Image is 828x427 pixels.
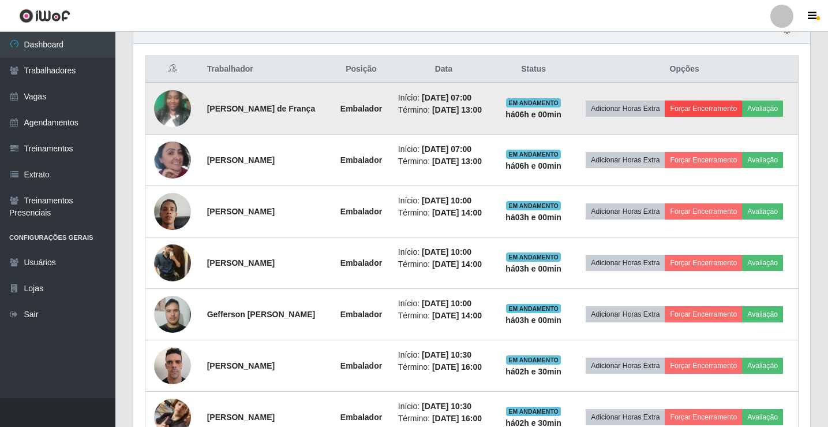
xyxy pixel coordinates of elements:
li: Início: [398,246,489,258]
li: Início: [398,143,489,155]
strong: há 03 h e 00 min [505,213,561,222]
time: [DATE] 10:00 [422,196,471,205]
button: Adicionar Horas Extra [586,255,665,271]
time: [DATE] 10:30 [422,350,471,359]
button: Forçar Encerramento [665,152,742,168]
strong: há 06 h e 00 min [505,161,561,170]
th: Status [496,56,571,83]
time: [DATE] 13:00 [432,105,482,114]
th: Data [391,56,496,83]
strong: há 03 h e 00 min [505,264,561,273]
strong: há 06 h e 00 min [505,110,561,119]
strong: Gefferson [PERSON_NAME] [207,310,315,319]
span: EM ANDAMENTO [506,304,561,313]
li: Início: [398,298,489,310]
button: Forçar Encerramento [665,101,742,117]
button: Avaliação [742,409,783,425]
strong: [PERSON_NAME] [207,413,275,422]
th: Trabalhador [200,56,331,83]
li: Término: [398,258,489,270]
time: [DATE] 07:00 [422,93,471,102]
button: Adicionar Horas Extra [586,358,665,374]
button: Avaliação [742,255,783,271]
button: Adicionar Horas Extra [586,306,665,322]
img: 1754059666025.jpeg [154,341,191,390]
time: [DATE] 10:30 [422,402,471,411]
strong: Embalador [340,104,382,113]
strong: [PERSON_NAME] [207,258,275,268]
li: Término: [398,155,489,168]
button: Forçar Encerramento [665,409,742,425]
time: [DATE] 14:00 [432,208,482,217]
time: [DATE] 13:00 [432,157,482,166]
span: EM ANDAMENTO [506,98,561,107]
strong: [PERSON_NAME] de França [207,104,315,113]
button: Avaliação [742,101,783,117]
li: Início: [398,349,489,361]
button: Adicionar Horas Extra [586,409,665,425]
strong: Embalador [340,310,382,319]
img: CoreUI Logo [19,9,70,23]
button: Avaliação [742,152,783,168]
button: Adicionar Horas Extra [586,101,665,117]
button: Adicionar Horas Extra [586,152,665,168]
strong: [PERSON_NAME] [207,155,275,165]
strong: [PERSON_NAME] [207,361,275,370]
strong: [PERSON_NAME] [207,207,275,216]
img: 1745620439120.jpeg [154,238,191,287]
strong: Embalador [340,207,382,216]
time: [DATE] 10:00 [422,247,471,257]
time: [DATE] 14:00 [432,259,482,269]
button: Forçar Encerramento [665,255,742,271]
time: [DATE] 16:00 [432,362,482,372]
span: EM ANDAMENTO [506,407,561,416]
li: Início: [398,400,489,413]
strong: há 02 h e 30 min [505,367,561,376]
button: Forçar Encerramento [665,358,742,374]
strong: há 03 h e 00 min [505,315,561,325]
strong: Embalador [340,361,382,370]
li: Término: [398,104,489,116]
button: Avaliação [742,306,783,322]
li: Término: [398,310,489,322]
span: EM ANDAMENTO [506,355,561,365]
img: 1743466346394.jpeg [154,127,191,193]
span: EM ANDAMENTO [506,253,561,262]
img: 1713098995975.jpeg [154,84,191,133]
time: [DATE] 10:00 [422,299,471,308]
strong: Embalador [340,155,382,165]
time: [DATE] 07:00 [422,144,471,154]
button: Avaliação [742,203,783,220]
strong: Embalador [340,258,382,268]
th: Posição [331,56,391,83]
img: 1756659986105.jpeg [154,289,191,339]
button: Forçar Encerramento [665,203,742,220]
time: [DATE] 16:00 [432,414,482,423]
strong: Embalador [340,413,382,422]
li: Término: [398,361,489,373]
time: [DATE] 14:00 [432,311,482,320]
li: Término: [398,413,489,425]
button: Forçar Encerramento [665,306,742,322]
li: Término: [398,207,489,219]
span: EM ANDAMENTO [506,201,561,210]
span: EM ANDAMENTO [506,150,561,159]
th: Opções [571,56,798,83]
button: Adicionar Horas Extra [586,203,665,220]
li: Início: [398,92,489,104]
button: Avaliação [742,358,783,374]
li: Início: [398,195,489,207]
img: 1672423155004.jpeg [154,179,191,244]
